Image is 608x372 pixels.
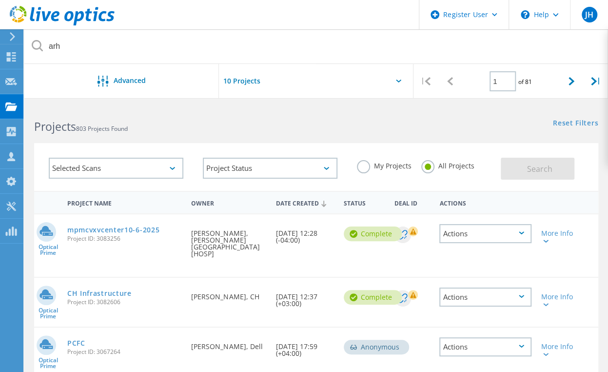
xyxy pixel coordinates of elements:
div: Project Status [203,158,337,179]
div: Actions [439,224,531,243]
span: 803 Projects Found [76,124,128,133]
span: of 81 [518,78,532,86]
span: Project ID: 3082606 [67,299,182,305]
span: Optical Prime [34,357,62,369]
a: PCFC [67,340,85,347]
span: Optical Prime [34,308,62,319]
div: [PERSON_NAME], Dell [186,328,271,360]
div: Complete [344,227,402,241]
div: Owner [186,193,271,211]
div: | [584,64,608,99]
div: [DATE] 12:37 (+03:00) [271,278,339,317]
div: Project Name [62,193,187,211]
div: | [413,64,438,99]
div: Anonymous [344,340,409,354]
b: Projects [34,119,76,134]
a: Reset Filters [553,120,598,128]
span: JH [585,11,593,19]
div: Actions [439,288,531,307]
div: Actions [439,337,531,356]
div: Status [339,193,390,211]
div: [PERSON_NAME], [PERSON_NAME][GEOGRAPHIC_DATA] [HOSP] [186,214,271,267]
span: Project ID: 3067264 [67,349,182,355]
span: Optical Prime [34,244,62,256]
div: More Info [541,230,577,244]
button: Search [501,158,574,180]
div: More Info [541,343,577,357]
div: [PERSON_NAME], CH [186,278,271,310]
div: Date Created [271,193,339,212]
div: Actions [434,193,536,211]
span: Search [527,164,552,174]
span: Advanced [114,77,146,84]
a: CH Infrastructure [67,290,132,297]
div: [DATE] 17:59 (+04:00) [271,328,339,367]
a: mpmcvxvcenter10-6-2025 [67,227,159,233]
svg: \n [521,10,530,19]
a: Live Optics Dashboard [10,21,115,27]
div: Selected Scans [49,158,183,179]
span: Project ID: 3083256 [67,236,182,242]
label: My Projects [357,160,412,169]
div: [DATE] 12:28 (-04:00) [271,214,339,253]
label: All Projects [421,160,474,169]
div: Complete [344,290,402,305]
div: Deal Id [390,193,435,211]
div: More Info [541,293,577,307]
